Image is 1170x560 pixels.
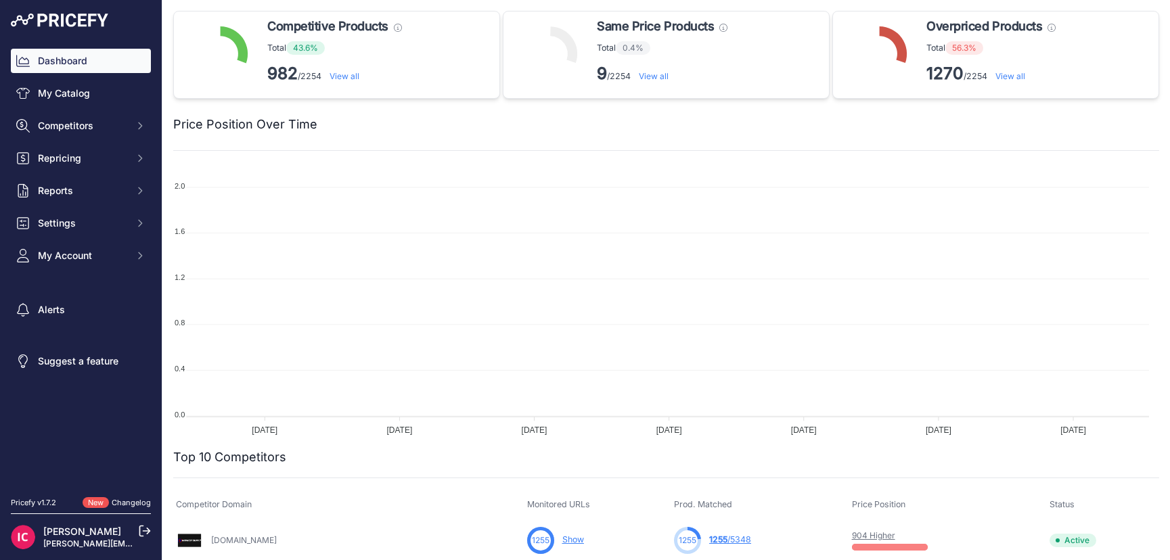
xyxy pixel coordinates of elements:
tspan: [DATE] [1060,425,1086,435]
a: View all [639,71,669,81]
p: /2254 [597,63,727,85]
button: Reports [11,179,151,203]
tspan: 1.2 [175,273,185,281]
tspan: [DATE] [522,425,547,435]
a: My Catalog [11,81,151,106]
span: Repricing [38,151,127,165]
span: Reports [38,184,127,197]
button: Repricing [11,146,151,170]
a: [DOMAIN_NAME] [211,535,277,545]
tspan: 0.4 [175,365,185,373]
a: View all [330,71,359,81]
span: Competitive Products [267,17,388,36]
a: Dashboard [11,49,151,73]
tspan: [DATE] [656,425,682,435]
span: 1255 [709,534,727,544]
nav: Sidebar [11,49,151,481]
p: /2254 [926,63,1056,85]
div: Pricefy v1.7.2 [11,497,56,509]
span: Monitored URLs [527,499,590,509]
span: My Account [38,249,127,262]
a: Show [562,534,584,544]
tspan: [DATE] [252,425,277,435]
tspan: 1.6 [175,227,185,235]
span: Status [1050,499,1075,509]
span: Same Price Products [597,17,714,36]
img: Pricefy Logo [11,14,108,27]
p: Total [926,41,1056,55]
tspan: [DATE] [926,425,951,435]
span: 0.4% [616,41,650,55]
span: Competitors [38,119,127,133]
span: Prod. Matched [674,499,732,509]
span: Settings [38,216,127,230]
a: Alerts [11,298,151,322]
p: /2254 [267,63,402,85]
strong: 1270 [926,64,964,83]
span: 1255 [532,534,549,546]
strong: 982 [267,64,298,83]
button: My Account [11,243,151,268]
span: 1255 [679,534,696,546]
p: Total [597,41,727,55]
tspan: [DATE] [387,425,413,435]
strong: 9 [597,64,607,83]
a: [PERSON_NAME][EMAIL_ADDRESS][DOMAIN_NAME] [43,538,252,549]
h2: Price Position Over Time [173,115,317,134]
span: 43.6% [286,41,325,55]
tspan: 2.0 [175,182,185,190]
a: [PERSON_NAME] [43,526,121,537]
p: Total [267,41,402,55]
span: Competitor Domain [176,499,252,509]
a: 904 Higher [852,530,895,540]
tspan: 0.8 [175,319,185,327]
h2: Top 10 Competitors [173,448,286,467]
a: 1255/5348 [709,534,751,544]
span: 56.3% [945,41,983,55]
button: Competitors [11,114,151,138]
a: Suggest a feature [11,349,151,373]
span: Overpriced Products [926,17,1042,36]
tspan: 0.0 [175,411,185,419]
span: New [83,497,109,509]
a: View all [995,71,1025,81]
button: Settings [11,211,151,235]
span: Price Position [852,499,905,509]
a: Changelog [112,498,151,507]
span: Active [1050,534,1096,547]
tspan: [DATE] [791,425,817,435]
